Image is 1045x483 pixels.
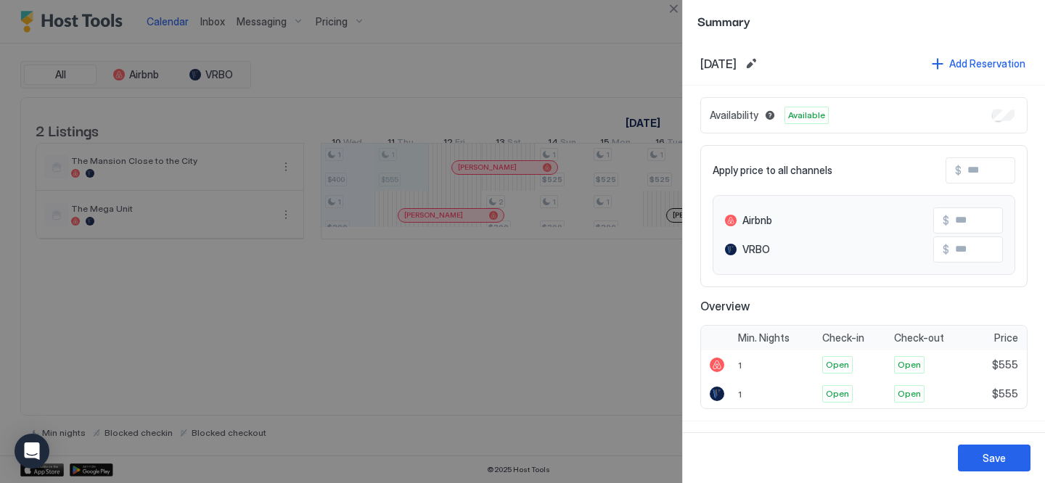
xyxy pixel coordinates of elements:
span: Apply price to all channels [713,164,832,177]
span: $ [943,214,949,227]
span: Price [994,331,1018,344]
span: Min. Nights [738,331,790,344]
span: Summary [697,12,1030,30]
span: Airbnb [742,214,772,227]
span: 1 [738,389,742,400]
span: Open [898,387,921,400]
div: Add Reservation [949,56,1025,71]
span: [DATE] [700,57,737,71]
button: Blocked dates override all pricing rules and remain unavailable until manually unblocked [761,107,779,124]
span: VRBO [742,243,770,256]
span: Check-in [822,331,864,344]
span: Open [826,387,849,400]
div: Save [983,450,1006,466]
span: 1 [738,360,742,371]
span: Check-out [894,331,944,344]
span: $ [955,164,962,177]
span: Overview [700,299,1028,313]
button: Edit date range [742,55,760,73]
span: $555 [992,358,1018,371]
span: Open [898,358,921,371]
div: Open Intercom Messenger [15,434,49,468]
span: $ [943,243,949,256]
span: Available [788,109,825,122]
span: Availability [710,109,758,122]
button: Save [958,445,1030,471]
span: Open [826,358,849,371]
span: $555 [992,387,1018,400]
button: Add Reservation [930,54,1028,73]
